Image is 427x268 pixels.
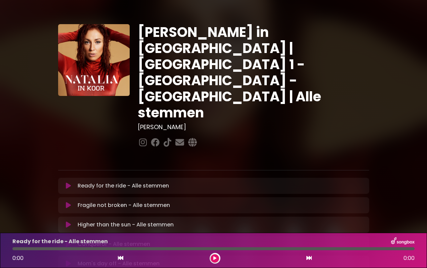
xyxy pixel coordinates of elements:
img: songbox-logo-white.png [391,237,415,246]
img: YTVS25JmS9CLUqXqkEhs [58,24,130,96]
span: 0:00 [12,254,24,262]
h1: [PERSON_NAME] in [GEOGRAPHIC_DATA] | [GEOGRAPHIC_DATA] 1 - [GEOGRAPHIC_DATA] - [GEOGRAPHIC_DATA] ... [138,24,369,121]
p: Ready for the ride - Alle stemmen [78,182,169,190]
p: Higher than the sun - Alle stemmen [78,221,174,229]
h3: [PERSON_NAME] [138,123,369,131]
p: Ready for the ride - Alle stemmen [12,237,108,246]
span: 0:00 [403,254,415,262]
p: Fragile not broken - Alle stemmen [78,201,170,209]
